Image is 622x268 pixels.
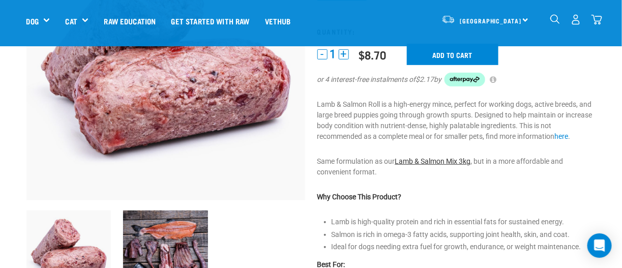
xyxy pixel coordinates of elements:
[555,132,569,140] a: here
[317,73,596,87] div: or 4 interest-free instalments of by
[96,1,163,41] a: Raw Education
[332,242,596,252] li: Ideal for dogs needing extra fuel for growth, endurance, or weight maintenance.
[332,217,596,227] li: Lamb is high-quality protein and rich in essential fats for sustained energy.
[164,1,257,41] a: Get started with Raw
[395,157,471,165] a: Lamb & Salmon Mix 3kg
[359,48,387,61] div: $8.70
[407,44,498,65] input: Add to cart
[591,14,602,25] img: home-icon@2x.png
[339,49,349,59] button: +
[317,49,328,59] button: -
[65,15,77,27] a: Cat
[317,193,402,201] strong: Why Choose This Product?
[332,229,596,240] li: Salmon is rich in omega-3 fatty acids, supporting joint health, skin, and coat.
[587,233,612,258] div: Open Intercom Messenger
[550,14,560,24] img: home-icon-1@2x.png
[317,156,596,177] p: Same formulation as our , but in a more affordable and convenient format.
[441,15,455,24] img: van-moving.png
[317,99,596,142] p: Lamb & Salmon Roll is a high-energy mince, perfect for working dogs, active breeds, and large bre...
[330,49,336,59] span: 1
[416,74,434,85] span: $2.17
[257,1,299,41] a: Vethub
[571,14,581,25] img: user.png
[26,15,39,27] a: Dog
[460,19,522,22] span: [GEOGRAPHIC_DATA]
[445,73,485,87] img: Afterpay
